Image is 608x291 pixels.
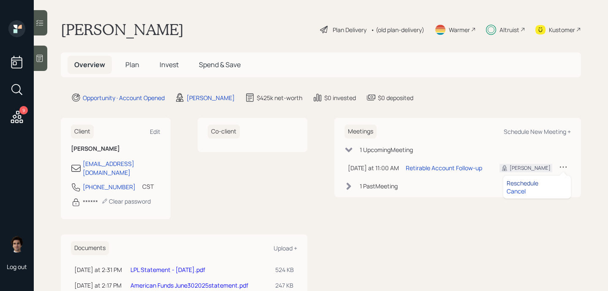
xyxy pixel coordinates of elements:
[549,25,575,34] div: Kustomer
[130,266,205,274] a: LPL Statement - [DATE].pdf
[507,179,567,187] div: Reschedule
[333,25,366,34] div: Plan Delivery
[8,236,25,253] img: harrison-schaefer-headshot-2.png
[83,182,136,191] div: [PHONE_NUMBER]
[257,93,302,102] div: $425k net-worth
[74,281,124,290] div: [DATE] at 2:17 PM
[61,20,184,39] h1: [PERSON_NAME]
[378,93,413,102] div: $0 deposited
[449,25,470,34] div: Warmer
[7,263,27,271] div: Log out
[19,106,28,114] div: 9
[324,93,356,102] div: $0 invested
[83,93,165,102] div: Opportunity · Account Opened
[274,244,297,252] div: Upload +
[406,163,482,172] div: Retirable Account Follow-up
[275,265,294,274] div: 524 KB
[360,145,413,154] div: 1 Upcoming Meeting
[507,187,567,195] div: Cancel
[510,164,551,172] div: [PERSON_NAME]
[160,60,179,69] span: Invest
[130,281,248,289] a: American Funds June302025statement.pdf
[345,125,377,139] h6: Meetings
[348,163,399,172] div: [DATE] at 11:00 AM
[150,128,160,136] div: Edit
[199,60,241,69] span: Spend & Save
[360,182,398,190] div: 1 Past Meeting
[275,281,294,290] div: 247 KB
[504,128,571,136] div: Schedule New Meeting +
[71,145,160,152] h6: [PERSON_NAME]
[142,182,154,191] div: CST
[187,93,235,102] div: [PERSON_NAME]
[74,265,124,274] div: [DATE] at 2:31 PM
[83,159,160,177] div: [EMAIL_ADDRESS][DOMAIN_NAME]
[71,241,109,255] h6: Documents
[371,25,424,34] div: • (old plan-delivery)
[208,125,240,139] h6: Co-client
[499,25,519,34] div: Altruist
[74,60,105,69] span: Overview
[125,60,139,69] span: Plan
[71,125,94,139] h6: Client
[101,197,151,205] div: Clear password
